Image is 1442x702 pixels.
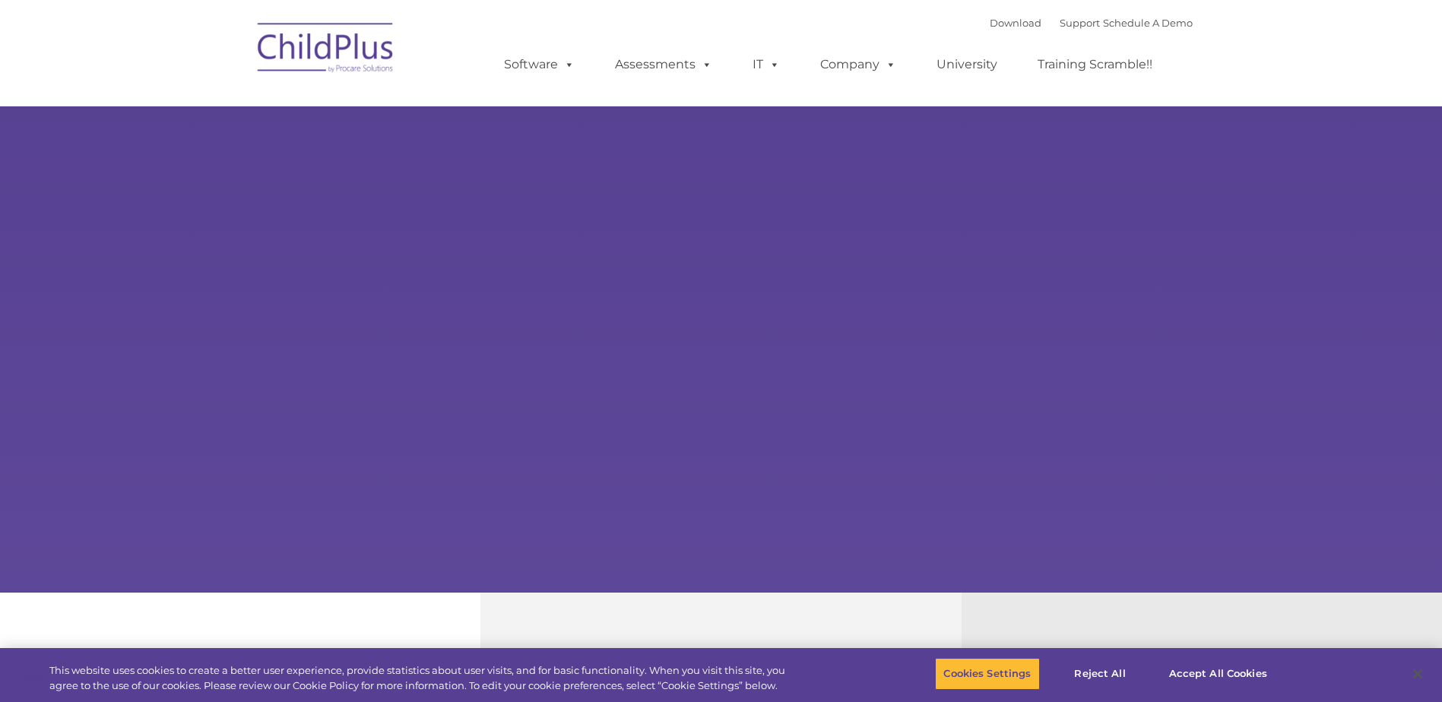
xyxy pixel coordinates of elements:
button: Reject All [1053,658,1148,690]
a: IT [737,49,795,80]
a: Download [990,17,1041,29]
a: Company [805,49,911,80]
font: | [990,17,1193,29]
button: Cookies Settings [935,658,1039,690]
button: Close [1401,657,1434,691]
a: Support [1060,17,1100,29]
img: ChildPlus by Procare Solutions [250,12,402,88]
div: This website uses cookies to create a better user experience, provide statistics about user visit... [49,663,793,693]
a: Software [489,49,590,80]
button: Accept All Cookies [1161,658,1276,690]
a: Training Scramble!! [1022,49,1168,80]
a: Schedule A Demo [1103,17,1193,29]
a: University [921,49,1013,80]
a: Assessments [600,49,727,80]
